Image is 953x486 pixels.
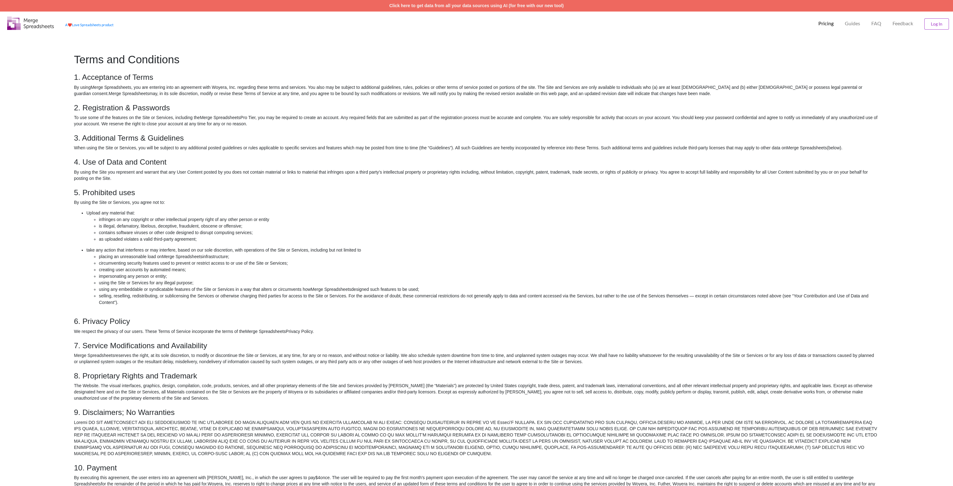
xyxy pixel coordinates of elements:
[74,53,879,66] h1: Terms and Conditions
[99,216,879,223] li: infringes on any copyright or other intellectual property right of any other person or entity
[74,353,114,358] span: Merge Spreadsheets
[74,328,879,334] p: We respect the privacy of our users. These Terms of Service incorporate the terms of the Privacy ...
[245,329,286,334] span: Merge Spreadsheets
[315,475,320,480] span: $4
[99,229,879,236] li: contains software viruses or other code designed to disrupt computing services;
[65,23,113,27] a: AheartLove Spreadsheets product
[99,223,879,229] li: is illegal, defamatory, libelous, deceptive, fraudulent, obscene or offensive;
[7,17,54,30] img: Logo.png
[74,145,879,151] p: When using the Site or Services, you will be subject to any additional posted guidelines or rules...
[68,23,72,27] span: heart
[99,293,879,306] li: selling, reselling, redistributing, or sublicensing the Services or otherwise charging third part...
[74,463,879,472] h3: 10. Payment
[162,254,203,259] span: Merge Spreadsheets
[845,20,860,27] p: Guides
[109,91,149,96] span: Merge Spreadsheets
[787,145,827,150] span: Merge Spreadsheets
[311,287,351,292] span: Merge Spreadsheets
[74,84,879,97] p: By using , you are entering into an agreement with Woyera, Inc. regarding these terms and service...
[99,260,879,267] li: circumventing security features used to prevent or restrict access to or use of the Site or Servi...
[99,236,879,243] li: as uploaded violates a valid third-party agreement;
[99,286,879,293] li: using any embeddable or syndicatable features of the Site or Services in a way that alters or cir...
[924,18,949,30] button: Log In
[99,253,879,260] li: placing an unreasonable load on infrastructure;
[74,133,879,142] h3: 3. Additional Terms & Guidelines
[99,273,879,280] li: impersonating any person or entity;
[74,419,879,457] p: Loremi DO SIT AMETCONSECT ADI ELI SEDDOEIUSMOD TE INC UTLABOREE DO MAGN ALIQUAEN ADM VEN QUIS NO ...
[99,267,879,273] li: creating user accounts by automated means;
[91,85,131,90] span: Merge Spreadsheets
[818,20,834,27] p: Pricing
[74,317,879,326] h3: 6. Privacy Policy
[74,103,879,112] h3: 2. Registration & Passwords
[86,247,879,253] li: take any action that interferes or may interfere, based on our sole discretion, with operations o...
[389,3,564,8] a: Click here to get data from all your data sources using AI (for free with our new tool)
[74,352,879,365] p: reserves the right, at its sole discretion, to modify or discontinue the Site or Services, at any...
[74,383,879,401] p: The Website. The visual interfaces, graphics, design, compilation, code, products, services, and ...
[99,280,879,286] li: using the Site or Services for any illegal purpose;
[893,21,913,26] span: Feedback
[74,341,879,350] h3: 7. Service Modifications and Availability
[74,371,879,380] h3: 8. Proprietary Rights and Trademark
[74,199,879,205] p: By using the Site or Services, you agree not to:
[86,210,879,216] li: Upload any material that:
[74,169,879,181] p: By using the Site you represent and warrant that any User Content posted by you does not contain ...
[200,115,240,120] span: Merge Spreadsheets
[871,20,881,27] p: FAQ
[74,408,879,417] h3: 9. Disclaimers; No Warranties
[74,188,879,197] h3: 5. Prohibited uses
[74,157,879,166] h3: 4. Use of Data and Content
[74,73,879,82] h3: 1. Acceptance of Terms
[74,114,879,127] p: To use some of the features on the Site or Services, including the Pro Tier, you may be required ...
